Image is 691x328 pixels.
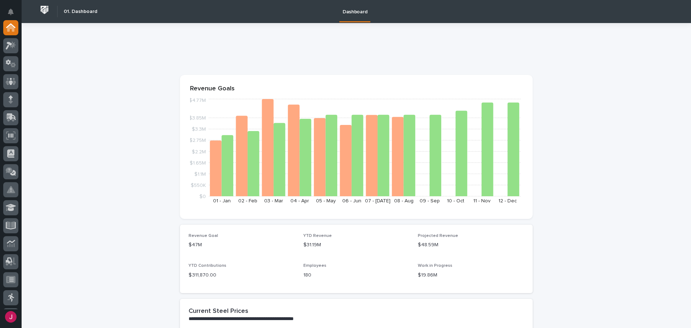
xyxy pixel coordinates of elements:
[191,183,206,188] tspan: $550K
[303,241,410,249] p: $31.19M
[473,198,491,203] text: 11 - Nov
[189,234,218,238] span: Revenue Goal
[418,234,458,238] span: Projected Revenue
[189,98,206,103] tspan: $4.77M
[418,264,452,268] span: Work in Progress
[64,9,97,15] h2: 01. Dashboard
[189,271,295,279] p: $ 311,870.00
[189,307,248,315] h2: Current Steel Prices
[342,198,361,203] text: 06 - Jun
[189,138,206,143] tspan: $2.75M
[199,194,206,199] tspan: $0
[189,116,206,121] tspan: $3.85M
[213,198,231,203] text: 01 - Jan
[365,198,390,203] text: 07 - [DATE]
[238,198,257,203] text: 02 - Feb
[418,271,524,279] p: $19.86M
[418,241,524,249] p: $48.59M
[192,127,206,132] tspan: $3.3M
[3,309,18,324] button: users-avatar
[290,198,309,203] text: 04 - Apr
[192,149,206,154] tspan: $2.2M
[189,264,226,268] span: YTD Contributions
[38,3,51,17] img: Workspace Logo
[498,198,517,203] text: 12 - Dec
[316,198,336,203] text: 05 - May
[303,264,326,268] span: Employees
[303,234,332,238] span: YTD Revenue
[189,241,295,249] p: $47M
[3,4,18,19] button: Notifications
[190,160,206,165] tspan: $1.65M
[394,198,414,203] text: 08 - Aug
[420,198,440,203] text: 09 - Sep
[447,198,464,203] text: 10 - Oct
[194,171,206,176] tspan: $1.1M
[264,198,283,203] text: 03 - Mar
[303,271,410,279] p: 180
[9,9,18,20] div: Notifications
[190,85,523,93] p: Revenue Goals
